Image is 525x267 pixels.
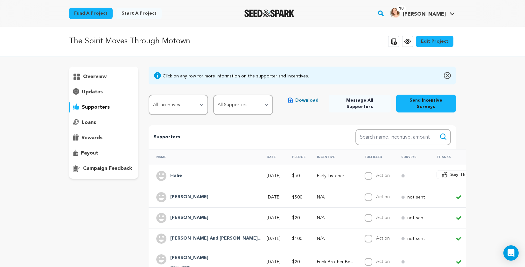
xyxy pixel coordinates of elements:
p: not sent [407,235,425,242]
button: supporters [69,102,138,112]
p: not sent [407,215,425,221]
button: Say Thanks [437,170,481,179]
th: Fulfilled [357,149,394,165]
img: 17d4d55fd908eba5.jpg [390,8,400,18]
p: rewards [81,134,102,142]
label: Action [376,195,390,199]
img: user.png [156,171,166,181]
p: Early Listener [317,173,353,179]
button: updates [69,87,138,97]
button: loans [69,118,138,128]
th: Date [259,149,284,165]
p: campaign feedback [83,165,132,172]
h4: Judie And Rick Hindmarsh [170,235,262,242]
th: Pledge [284,149,309,165]
p: not sent [407,194,425,200]
img: user.png [156,234,166,244]
img: user.png [156,254,166,264]
th: Thanks [429,149,485,165]
span: $20 [292,260,300,264]
h4: Brian Lindsay [170,214,208,222]
input: Search name, incentive, amount [355,129,451,145]
h4: Bruce Thorp [170,254,208,262]
p: [DATE] [267,235,281,242]
label: Action [376,259,390,264]
a: Fund a project [69,8,113,19]
img: user.png [156,213,166,223]
span: Say Thanks [450,171,476,178]
button: campaign feedback [69,163,138,174]
p: payout [81,149,98,157]
th: Surveys [394,149,429,165]
span: $100 [292,236,302,241]
button: Message All Supporters [329,95,391,112]
label: Action [376,173,390,178]
p: updates [82,88,103,96]
h4: Bruce Carter [170,193,208,201]
label: Action [376,236,390,241]
img: Seed&Spark Logo Dark Mode [244,10,294,17]
p: N/A [317,215,353,221]
p: Funk Brother Believer [317,259,353,265]
p: loans [82,119,96,126]
span: $20 [292,216,300,220]
button: Send Incentive Surveys [396,95,456,112]
label: Action [376,215,390,220]
p: N/A [317,194,353,200]
p: N/A [317,235,353,242]
a: Edit Project [416,36,453,47]
th: Name [149,149,259,165]
p: overview [83,73,107,81]
button: rewards [69,133,138,143]
span: 10 [396,5,406,12]
p: [DATE] [267,215,281,221]
p: Supporters [154,133,335,141]
span: $500 [292,195,302,199]
button: overview [69,72,138,82]
img: user.png [156,192,166,202]
button: Download [283,95,324,106]
span: Message All Supporters [334,97,386,110]
button: payout [69,148,138,158]
span: [PERSON_NAME] [403,12,446,17]
p: [DATE] [267,259,281,265]
span: Download [295,97,318,104]
span: $50 [292,174,300,178]
div: Click on any row for more information on the supporter and incentives. [163,73,309,79]
span: Monica G.'s Profile [389,7,456,20]
p: [DATE] [267,173,281,179]
a: Start a project [116,8,162,19]
p: supporters [82,104,110,111]
a: Seed&Spark Homepage [244,10,294,17]
th: Incentive [309,149,357,165]
img: close-o.svg [444,72,451,79]
div: Monica G.'s Profile [390,8,446,18]
div: Open Intercom Messenger [503,245,519,261]
p: The Spirit Moves Through Motown [69,36,190,47]
h4: Halie [170,172,182,180]
p: [DATE] [267,194,281,200]
a: Monica G.'s Profile [389,7,456,18]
